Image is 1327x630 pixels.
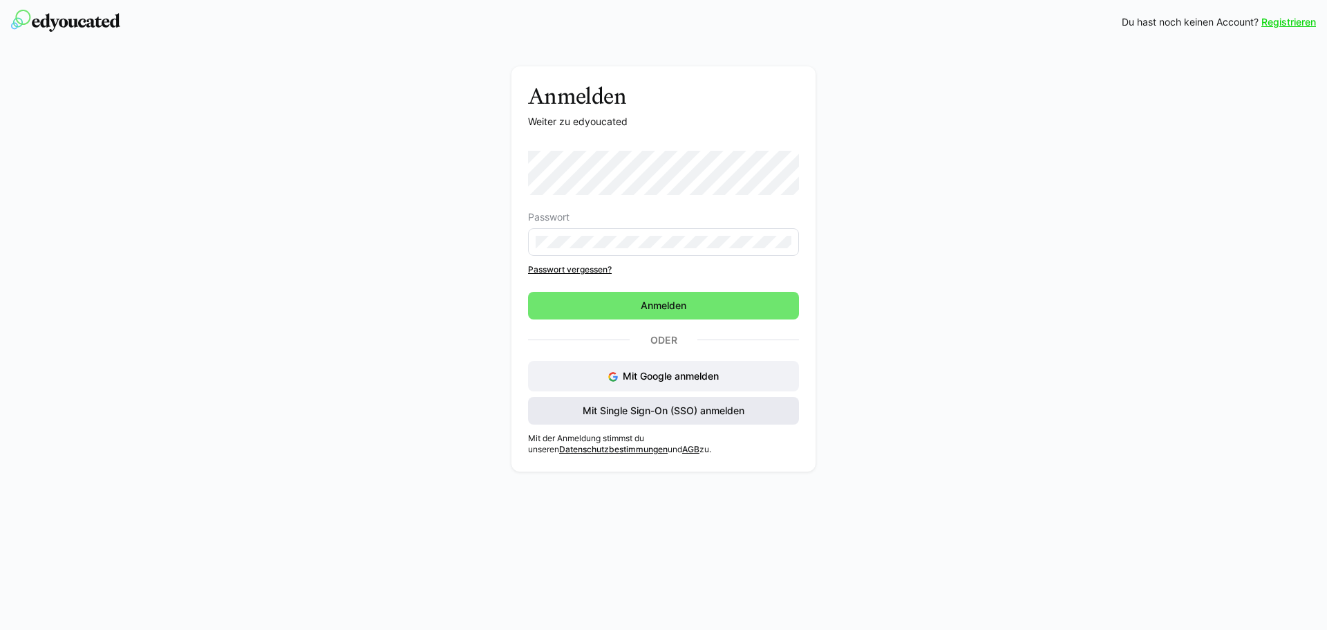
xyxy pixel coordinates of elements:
[528,433,799,455] p: Mit der Anmeldung stimmst du unseren und zu.
[1122,15,1259,29] span: Du hast noch keinen Account?
[1261,15,1316,29] a: Registrieren
[581,404,746,418] span: Mit Single Sign-On (SSO) anmelden
[623,370,719,382] span: Mit Google anmelden
[528,361,799,391] button: Mit Google anmelden
[528,212,570,223] span: Passwort
[559,444,668,454] a: Datenschutzbestimmungen
[528,292,799,319] button: Anmelden
[639,299,688,313] span: Anmelden
[11,10,120,32] img: edyoucated
[528,397,799,425] button: Mit Single Sign-On (SSO) anmelden
[528,115,799,129] p: Weiter zu edyoucated
[528,83,799,109] h3: Anmelden
[630,331,697,350] p: Oder
[528,264,799,275] a: Passwort vergessen?
[682,444,699,454] a: AGB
